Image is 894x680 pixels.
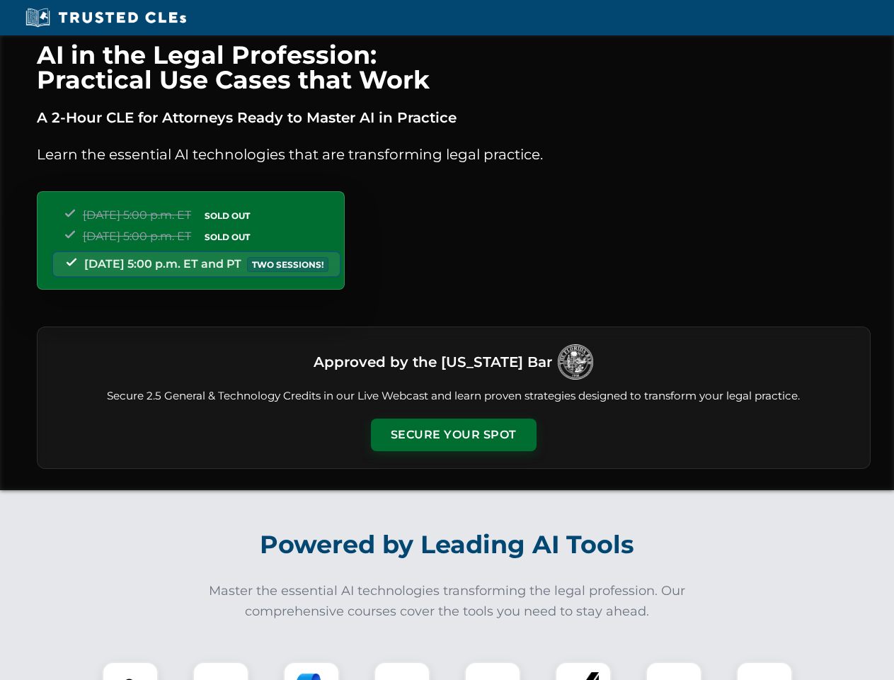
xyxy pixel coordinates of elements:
span: [DATE] 5:00 p.m. ET [83,208,191,222]
span: [DATE] 5:00 p.m. ET [83,229,191,243]
span: SOLD OUT [200,208,255,223]
img: Logo [558,344,593,380]
button: Secure Your Spot [371,419,537,451]
p: Secure 2.5 General & Technology Credits in our Live Webcast and learn proven strategies designed ... [55,388,853,404]
h3: Approved by the [US_STATE] Bar [314,349,552,375]
h1: AI in the Legal Profession: Practical Use Cases that Work [37,42,871,92]
p: Learn the essential AI technologies that are transforming legal practice. [37,143,871,166]
p: A 2-Hour CLE for Attorneys Ready to Master AI in Practice [37,106,871,129]
span: SOLD OUT [200,229,255,244]
h2: Powered by Leading AI Tools [55,520,839,569]
img: Trusted CLEs [21,7,190,28]
p: Master the essential AI technologies transforming the legal profession. Our comprehensive courses... [200,581,695,622]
